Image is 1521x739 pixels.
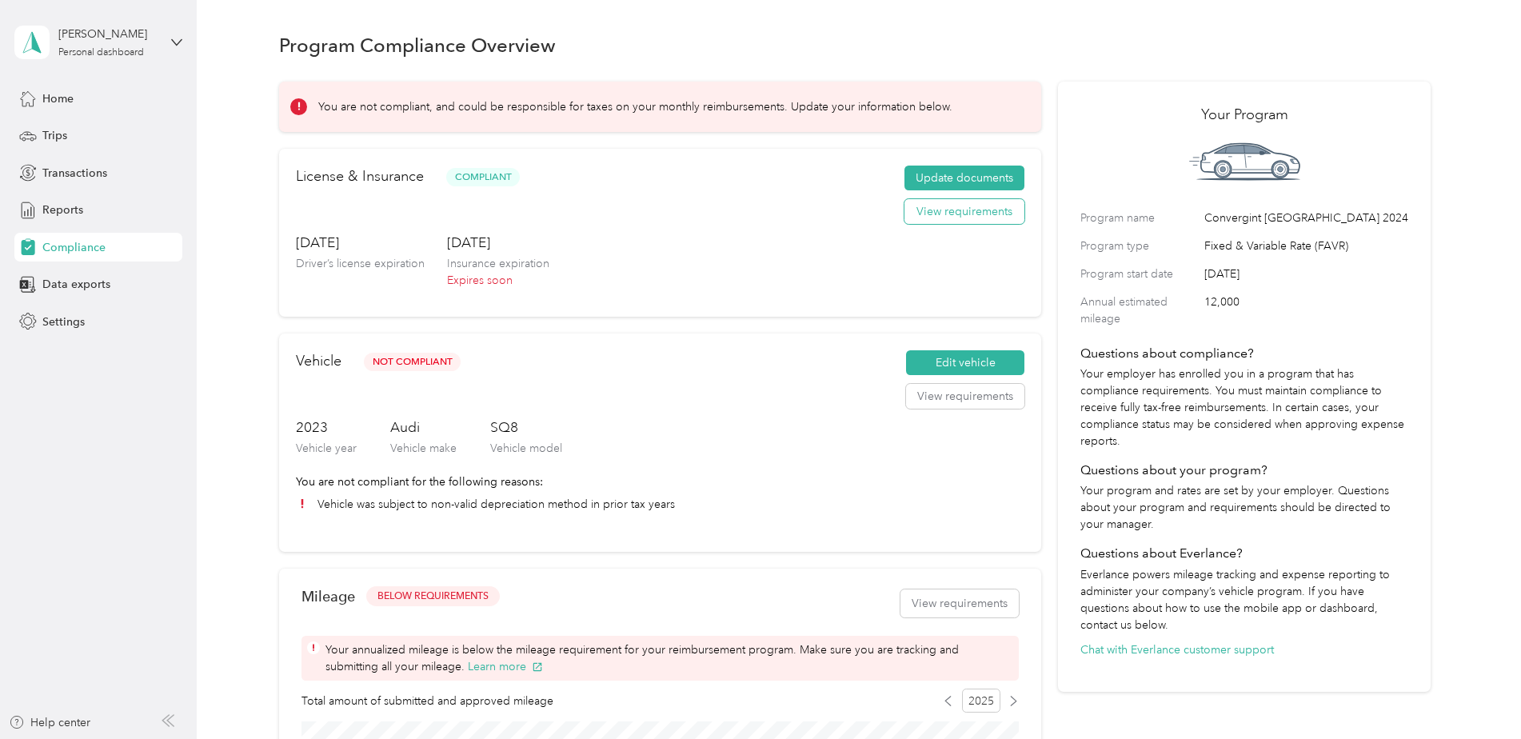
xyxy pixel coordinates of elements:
[1080,566,1408,633] p: Everlance powers mileage tracking and expense reporting to administer your company’s vehicle prog...
[447,233,549,253] h3: [DATE]
[1080,104,1408,126] h2: Your Program
[1080,294,1199,327] label: Annual estimated mileage
[318,98,952,115] p: You are not compliant, and could be responsible for taxes on your monthly reimbursements. Update ...
[1080,544,1408,563] h4: Questions about Everlance?
[366,586,500,606] button: BELOW REQUIREMENTS
[468,658,543,675] button: Learn more
[296,166,424,187] h2: License & Insurance
[962,689,1000,713] span: 2025
[1080,641,1274,658] button: Chat with Everlance customer support
[364,353,461,371] span: Not Compliant
[1080,238,1199,254] label: Program type
[42,165,107,182] span: Transactions
[301,693,553,709] span: Total amount of submitted and approved mileage
[296,440,357,457] p: Vehicle year
[1080,482,1408,533] p: Your program and rates are set by your employer. Questions about your program and requirements sh...
[296,233,425,253] h3: [DATE]
[1204,238,1408,254] span: Fixed & Variable Rate (FAVR)
[42,314,85,330] span: Settings
[42,239,106,256] span: Compliance
[1204,266,1408,282] span: [DATE]
[58,26,158,42] div: [PERSON_NAME]
[377,589,489,604] span: BELOW REQUIREMENTS
[296,496,1024,513] li: Vehicle was subject to non-valid depreciation method in prior tax years
[296,350,341,372] h2: Vehicle
[904,166,1024,191] button: Update documents
[490,440,562,457] p: Vehicle model
[42,276,110,293] span: Data exports
[1080,366,1408,449] p: Your employer has enrolled you in a program that has compliance requirements. You must maintain c...
[1080,210,1199,226] label: Program name
[446,168,520,186] span: Compliant
[325,641,1013,675] span: Your annualized mileage is below the mileage requirement for your reimbursement program. Make sur...
[1080,266,1199,282] label: Program start date
[447,272,549,289] p: Expires soon
[296,417,357,437] h3: 2023
[42,127,67,144] span: Trips
[904,199,1024,225] button: View requirements
[390,440,457,457] p: Vehicle make
[9,714,90,731] button: Help center
[42,202,83,218] span: Reports
[296,473,1024,490] p: You are not compliant for the following reasons:
[490,417,562,437] h3: SQ8
[279,37,556,54] h1: Program Compliance Overview
[906,384,1024,409] button: View requirements
[900,589,1019,617] button: View requirements
[296,255,425,272] p: Driver’s license expiration
[1080,344,1408,363] h4: Questions about compliance?
[1080,461,1408,480] h4: Questions about your program?
[58,48,144,58] div: Personal dashboard
[301,588,355,605] h2: Mileage
[1431,649,1521,739] iframe: Everlance-gr Chat Button Frame
[447,255,549,272] p: Insurance expiration
[1204,210,1408,226] span: Convergint [GEOGRAPHIC_DATA] 2024
[1204,294,1408,327] span: 12,000
[906,350,1024,376] button: Edit vehicle
[42,90,74,107] span: Home
[390,417,457,437] h3: Audi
